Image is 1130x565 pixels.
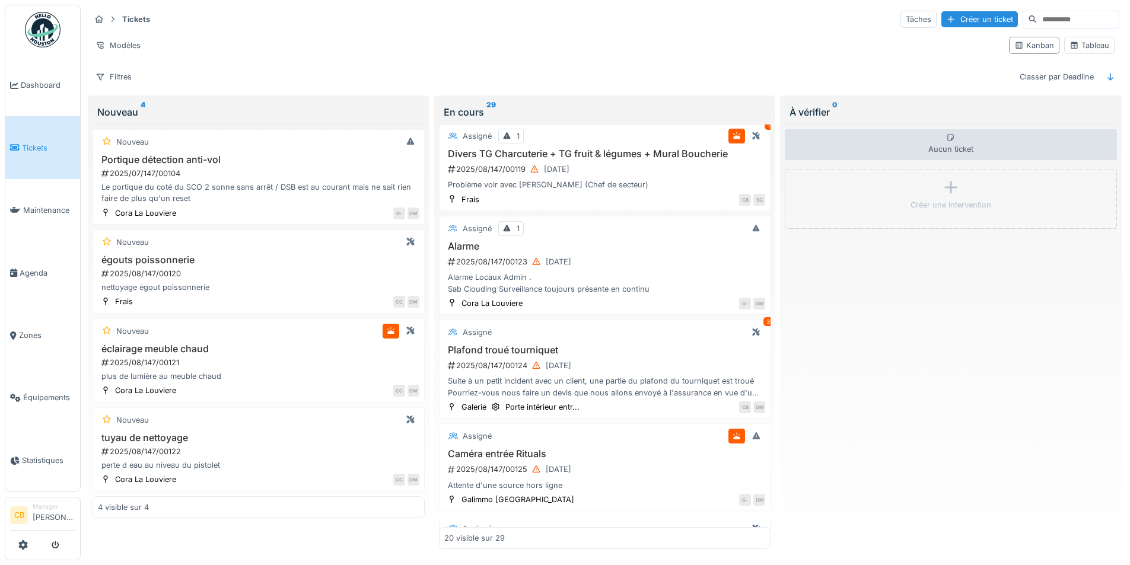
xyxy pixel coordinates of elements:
[1014,68,1099,85] div: Classer par Deadline
[444,272,766,294] div: Alarme Locaux Admin . Sab Clouding Surveillance toujours présente en continu
[444,480,766,491] div: Attente d'une source hors ligne
[22,142,75,154] span: Tickets
[5,304,80,366] a: Zones
[5,429,80,491] a: Statistiques
[10,502,75,531] a: CB Manager[PERSON_NAME]
[393,474,405,486] div: CC
[444,105,766,119] div: En cours
[115,296,133,307] div: Frais
[98,371,419,382] div: plus de lumière au meuble chaud
[100,168,419,179] div: 2025/07/147/00104
[447,162,766,177] div: 2025/08/147/00119
[753,494,765,506] div: DM
[463,223,492,234] div: Assigné
[461,494,574,505] div: Galimmo [GEOGRAPHIC_DATA]
[463,523,492,534] div: Assigné
[486,105,496,119] sup: 29
[98,459,419,471] div: perte d eau au niveau du pistolet
[461,401,486,413] div: Galerie
[20,267,75,279] span: Agenda
[115,474,176,485] div: Cora La Louviere
[444,241,766,252] h3: Alarme
[115,385,176,396] div: Cora La Louviere
[753,194,765,206] div: SG
[393,296,405,308] div: CC
[546,256,571,267] div: [DATE]
[5,366,80,429] a: Équipements
[546,360,571,371] div: [DATE]
[100,357,419,368] div: 2025/08/147/00121
[444,148,766,159] h3: Divers TG Charcuterie + TG fruit & légumes + Mural Boucherie
[444,344,766,356] h3: Plafond troué tourniquet
[5,179,80,241] a: Maintenance
[90,68,137,85] div: Filtres
[23,392,75,403] span: Équipements
[739,298,751,309] div: G-
[5,54,80,116] a: Dashboard
[463,430,492,442] div: Assigné
[98,154,419,165] h3: Portique détection anti-vol
[785,129,1117,160] div: Aucun ticket
[98,181,419,204] div: Le portique du coté du SCO 2 sonne sans arrêt / DSB est au courant mais ne sait rien faire de plu...
[33,502,75,528] li: [PERSON_NAME]
[141,105,145,119] sup: 4
[753,298,765,309] div: DM
[544,164,569,175] div: [DATE]
[98,282,419,293] div: nettoyage égout poissonnerie
[116,325,149,337] div: Nouveau
[911,199,991,210] div: Créer une intervention
[408,385,419,397] div: DM
[408,208,419,219] div: DM
[753,401,765,413] div: DM
[463,130,492,142] div: Assigné
[10,506,28,524] li: CB
[832,105,838,119] sup: 0
[115,208,176,219] div: Cora La Louviere
[447,462,766,477] div: 2025/08/147/00125
[739,401,751,413] div: CB
[100,446,419,457] div: 2025/08/147/00122
[408,474,419,486] div: DM
[765,121,773,130] div: 1
[1069,40,1109,51] div: Tableau
[444,375,766,398] div: Suite à un petit incident avec un client, une partie du plafond du tourniquet est troué Pourriez-...
[23,205,75,216] span: Maintenance
[25,12,61,47] img: Badge_color-CXgf-gQk.svg
[117,14,155,25] strong: Tickets
[22,455,75,466] span: Statistiques
[90,37,146,54] div: Modèles
[461,298,523,309] div: Cora La Louviere
[461,194,479,205] div: Frais
[763,317,773,326] div: 3
[517,223,520,234] div: 1
[5,116,80,178] a: Tickets
[33,502,75,511] div: Manager
[98,254,419,266] h3: égouts poissonnerie
[98,432,419,443] h3: tuyau de nettoyage
[116,136,149,148] div: Nouveau
[447,358,766,373] div: 2025/08/147/00124
[790,105,1112,119] div: À vérifier
[19,330,75,341] span: Zones
[546,464,571,475] div: [DATE]
[116,414,149,426] div: Nouveau
[739,494,751,506] div: G-
[739,194,751,206] div: CB
[393,208,405,219] div: G-
[941,11,1018,27] div: Créer un ticket
[1014,40,1054,51] div: Kanban
[505,401,580,413] div: Porte intérieur entr...
[517,130,520,142] div: 1
[116,237,149,248] div: Nouveau
[5,241,80,304] a: Agenda
[900,11,937,28] div: Tâches
[98,502,149,513] div: 4 visible sur 4
[444,448,766,459] h3: Caméra entrée Rituals
[393,385,405,397] div: CC
[100,268,419,279] div: 2025/08/147/00120
[463,327,492,338] div: Assigné
[444,532,505,544] div: 20 visible sur 29
[447,254,766,269] div: 2025/08/147/00123
[408,296,419,308] div: DM
[98,343,419,355] h3: éclairage meuble chaud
